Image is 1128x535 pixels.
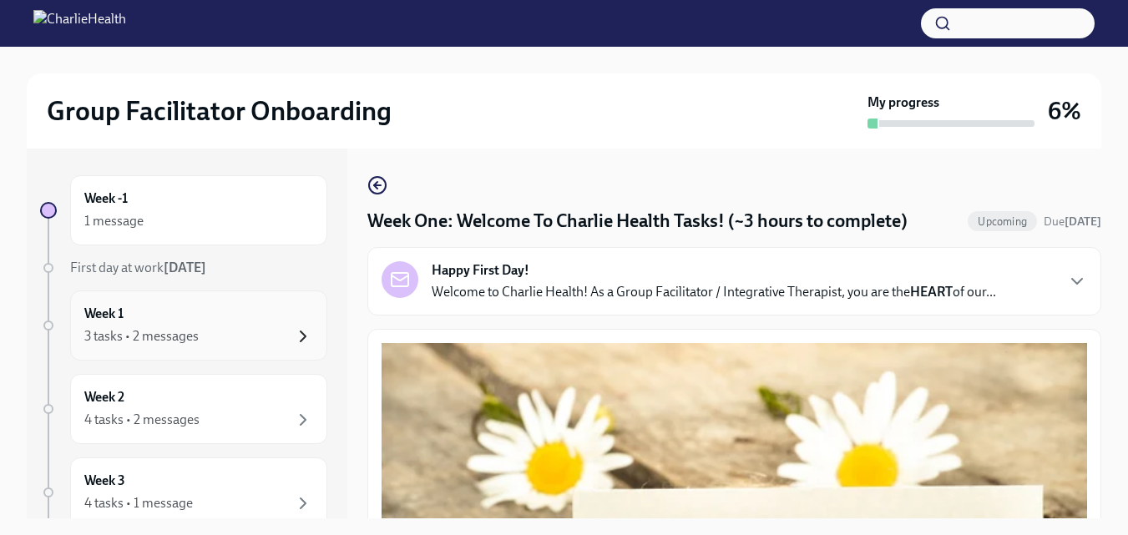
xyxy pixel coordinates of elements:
a: Week 24 tasks • 2 messages [40,374,327,444]
div: 1 message [84,212,144,230]
div: 4 tasks • 2 messages [84,411,200,429]
a: Week 13 tasks • 2 messages [40,290,327,361]
span: First day at work [70,260,206,275]
div: 4 tasks • 1 message [84,494,193,512]
span: Upcoming [968,215,1037,228]
h6: Week 2 [84,388,124,406]
a: Week 34 tasks • 1 message [40,457,327,527]
a: Week -11 message [40,175,327,245]
strong: [DATE] [164,260,206,275]
div: 3 tasks • 2 messages [84,327,199,346]
h4: Week One: Welcome To Charlie Health Tasks! (~3 hours to complete) [367,209,908,234]
h2: Group Facilitator Onboarding [47,94,392,128]
h6: Week -1 [84,189,128,208]
p: Welcome to Charlie Health! As a Group Facilitator / Integrative Therapist, you are the of our... [432,283,996,301]
h6: Week 1 [84,305,124,323]
strong: [DATE] [1065,215,1101,229]
span: Due [1044,215,1101,229]
strong: HEART [910,284,953,300]
h6: Week 3 [84,472,125,490]
img: CharlieHealth [33,10,126,37]
strong: Happy First Day! [432,261,529,280]
span: September 22nd, 2025 09:00 [1044,214,1101,230]
strong: My progress [867,93,939,112]
a: First day at work[DATE] [40,259,327,277]
h3: 6% [1048,96,1081,126]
